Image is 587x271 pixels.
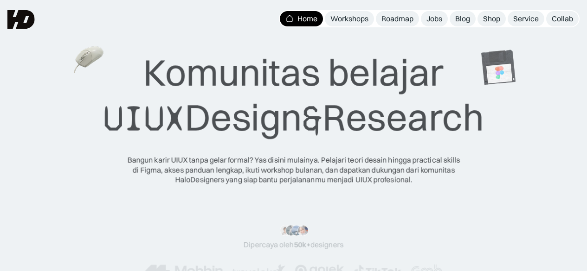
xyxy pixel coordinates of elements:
[546,11,579,26] a: Collab
[381,14,413,24] div: Roadmap
[450,11,476,26] a: Blog
[103,50,484,140] div: Komunitas belajar Design Research
[294,240,310,249] span: 50k+
[421,11,448,26] a: Jobs
[297,14,317,24] div: Home
[280,11,323,26] a: Home
[477,11,506,26] a: Shop
[552,14,573,24] div: Collab
[483,14,500,24] div: Shop
[508,11,544,26] a: Service
[330,14,368,24] div: Workshops
[426,14,442,24] div: Jobs
[455,14,470,24] div: Blog
[376,11,419,26] a: Roadmap
[127,155,461,184] div: Bangun karir UIUX tanpa gelar formal? Yas disini mulainya. Pelajari teori desain hingga practical...
[513,14,539,24] div: Service
[244,240,343,250] div: Dipercaya oleh designers
[302,96,323,140] span: &
[325,11,374,26] a: Workshops
[103,96,185,140] span: UIUX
